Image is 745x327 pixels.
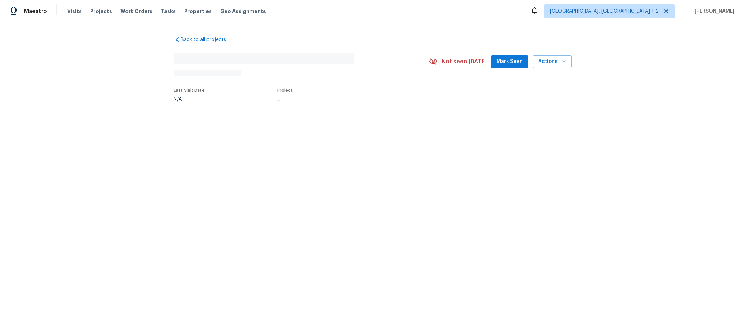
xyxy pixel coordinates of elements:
span: Geo Assignments [220,8,266,15]
div: ... [277,97,412,102]
span: Last Visit Date [174,88,205,92]
span: Work Orders [120,8,153,15]
span: Visits [67,8,82,15]
span: [GEOGRAPHIC_DATA], [GEOGRAPHIC_DATA] + 2 [550,8,659,15]
a: Back to all projects [174,36,241,43]
span: Mark Seen [497,57,523,66]
button: Mark Seen [491,55,528,68]
span: Actions [538,57,566,66]
button: Actions [533,55,572,68]
span: [PERSON_NAME] [692,8,734,15]
span: Properties [184,8,212,15]
span: Projects [90,8,112,15]
span: Tasks [161,9,176,14]
div: N/A [174,97,205,102]
span: Project [277,88,293,92]
span: Not seen [DATE] [442,58,487,65]
span: Maestro [24,8,47,15]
